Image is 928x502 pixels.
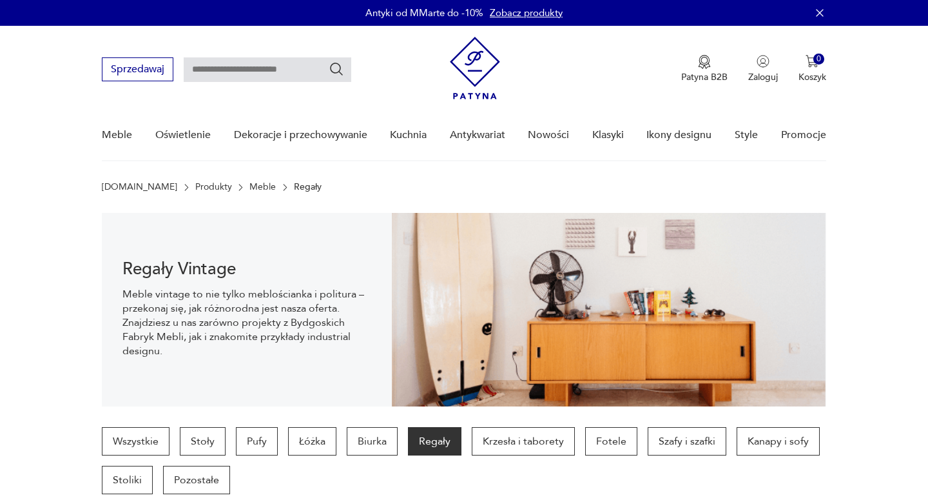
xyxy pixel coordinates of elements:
[195,182,232,192] a: Produkty
[329,61,344,77] button: Szukaj
[294,182,322,192] p: Regały
[390,110,427,160] a: Kuchnia
[698,55,711,69] img: Ikona medalu
[347,427,398,456] a: Biurka
[646,110,711,160] a: Ikony designu
[288,427,336,456] a: Łóżka
[450,110,505,160] a: Antykwariat
[102,66,173,75] a: Sprzedawaj
[102,57,173,81] button: Sprzedawaj
[798,55,826,83] button: 0Koszyk
[102,182,177,192] a: [DOMAIN_NAME]
[681,55,728,83] a: Ikona medaluPatyna B2B
[408,427,461,456] a: Regały
[528,110,569,160] a: Nowości
[102,110,132,160] a: Meble
[748,71,778,83] p: Zaloguj
[236,427,278,456] a: Pufy
[781,110,826,160] a: Promocje
[798,71,826,83] p: Koszyk
[472,427,575,456] a: Krzesła i taborety
[735,110,758,160] a: Style
[681,55,728,83] button: Patyna B2B
[648,427,726,456] a: Szafy i szafki
[681,71,728,83] p: Patyna B2B
[163,466,230,494] a: Pozostałe
[122,261,371,277] h1: Regały Vintage
[757,55,769,68] img: Ikonka użytkownika
[102,466,153,494] a: Stoliki
[585,427,637,456] a: Fotele
[102,427,169,456] a: Wszystkie
[748,55,778,83] button: Zaloguj
[813,54,824,65] div: 0
[806,55,818,68] img: Ikona koszyka
[155,110,211,160] a: Oświetlenie
[450,37,500,99] img: Patyna - sklep z meblami i dekoracjami vintage
[234,110,367,160] a: Dekoracje i przechowywanie
[249,182,276,192] a: Meble
[490,6,563,19] a: Zobacz produkty
[180,427,226,456] a: Stoły
[592,110,624,160] a: Klasyki
[365,6,483,19] p: Antyki od MMarte do -10%
[122,287,371,358] p: Meble vintage to nie tylko meblościanka i politura – przekonaj się, jak różnorodna jest nasza ofe...
[392,213,826,407] img: dff48e7735fce9207bfd6a1aaa639af4.png
[737,427,820,456] a: Kanapy i sofy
